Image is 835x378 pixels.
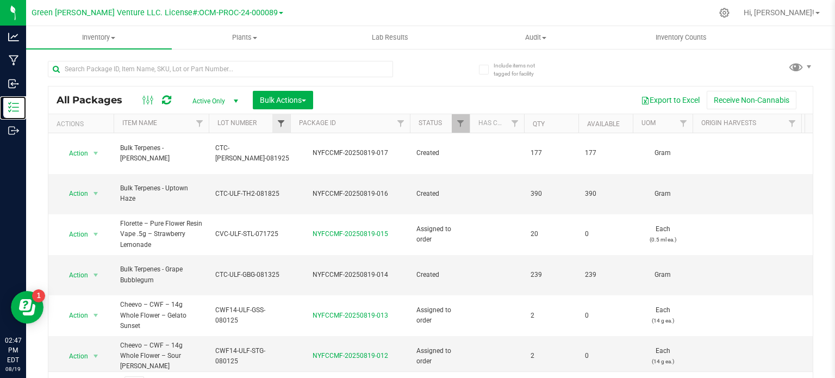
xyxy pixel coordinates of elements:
[608,26,754,49] a: Inventory Counts
[531,351,572,361] span: 2
[289,148,412,158] div: NYFCCMF-20250819-017
[639,234,686,245] p: (0.5 ml ea.)
[639,148,686,158] span: Gram
[639,224,686,245] span: Each
[89,186,103,201] span: select
[531,270,572,280] span: 239
[783,114,801,133] a: Filter
[191,114,209,133] a: Filter
[89,146,103,161] span: select
[289,270,412,280] div: NYFCCMF-20250819-014
[26,33,172,42] span: Inventory
[32,289,45,302] iframe: Resource center unread badge
[533,120,545,128] a: Qty
[416,189,463,199] span: Created
[215,143,289,164] span: CTC-[PERSON_NAME]-081925
[59,268,89,283] span: Action
[299,119,336,127] a: Package ID
[8,55,19,66] inline-svg: Manufacturing
[639,305,686,326] span: Each
[494,61,548,78] span: Include items not tagged for facility
[89,268,103,283] span: select
[172,26,317,49] a: Plants
[215,270,284,280] span: CTC-ULF-GBG-081325
[639,356,686,367] p: (14 g ea.)
[317,26,463,49] a: Lab Results
[531,148,572,158] span: 177
[585,311,626,321] span: 0
[452,114,470,133] a: Filter
[260,96,306,104] span: Bulk Actions
[641,33,721,42] span: Inventory Counts
[215,189,284,199] span: CTC-ULF-TH2-081825
[718,8,731,18] div: Manage settings
[585,270,626,280] span: 239
[120,219,202,250] span: Florette – Pure Flower Resin Vape .5g – Strawberry Lemonade
[59,349,89,364] span: Action
[289,189,412,199] div: NYFCCMF-20250819-016
[313,312,388,319] a: NYFCCMF-20250819-013
[8,32,19,42] inline-svg: Analytics
[707,91,796,109] button: Receive Non-Cannabis
[5,336,21,365] p: 02:47 PM EDT
[89,349,103,364] span: select
[215,229,284,239] span: CVC-ULF-STL-071725
[8,125,19,136] inline-svg: Outbound
[313,230,388,238] a: NYFCCMF-20250819-015
[531,189,572,199] span: 390
[32,8,278,17] span: Green [PERSON_NAME] Venture LLC. License#:OCM-PROC-24-000089
[272,114,290,133] a: Filter
[59,186,89,201] span: Action
[463,33,608,42] span: Audit
[639,270,686,280] span: Gram
[313,352,388,360] a: NYFCCMF-20250819-012
[416,346,463,367] span: Assigned to order
[675,114,693,133] a: Filter
[585,351,626,361] span: 0
[419,119,442,127] a: Status
[57,94,133,106] span: All Packages
[59,308,89,323] span: Action
[744,8,814,17] span: Hi, [PERSON_NAME]!
[531,229,572,239] span: 20
[585,189,626,199] span: 390
[48,61,393,77] input: Search Package ID, Item Name, SKU, Lot or Part Number...
[172,33,317,42] span: Plants
[120,264,202,285] span: Bulk Terpenes - Grape Bubblegum
[701,119,756,127] a: Origin Harvests
[416,305,463,326] span: Assigned to order
[531,311,572,321] span: 2
[8,102,19,113] inline-svg: Inventory
[470,114,524,133] th: Has COA
[463,26,608,49] a: Audit
[416,270,463,280] span: Created
[217,119,257,127] a: Lot Number
[639,315,686,326] p: (14 g ea.)
[120,143,202,164] span: Bulk Terpenes - [PERSON_NAME]
[506,114,524,133] a: Filter
[253,91,313,109] button: Bulk Actions
[357,33,423,42] span: Lab Results
[89,227,103,242] span: select
[392,114,410,133] a: Filter
[585,229,626,239] span: 0
[416,224,463,245] span: Assigned to order
[120,340,202,372] span: Cheevo – CWF – 14g Whole Flower – Sour [PERSON_NAME]
[11,291,43,324] iframe: Resource center
[5,365,21,373] p: 08/19
[122,119,157,127] a: Item Name
[26,26,172,49] a: Inventory
[57,120,109,128] div: Actions
[8,78,19,89] inline-svg: Inbound
[587,120,620,128] a: Available
[120,183,202,204] span: Bulk Terpenes - Uptown Haze
[639,189,686,199] span: Gram
[59,146,89,161] span: Action
[634,91,707,109] button: Export to Excel
[641,119,656,127] a: UOM
[585,148,626,158] span: 177
[59,227,89,242] span: Action
[89,308,103,323] span: select
[639,346,686,367] span: Each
